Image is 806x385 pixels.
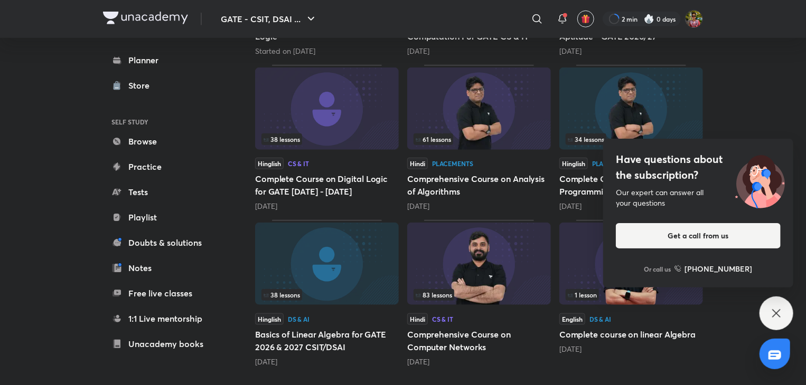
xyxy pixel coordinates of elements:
[577,11,594,27] button: avatar
[559,172,703,198] h5: Complete Course on Python Programming
[128,79,156,92] div: Store
[255,172,399,198] h5: Complete Course on Digital Logic for GATE [DATE] - [DATE]
[407,313,428,325] span: Hindi
[103,50,226,71] a: Planner
[559,68,703,150] img: Thumbnail
[264,292,300,298] span: 38 lessons
[103,75,226,96] a: Store
[264,136,300,142] span: 38 lessons
[407,158,428,169] span: Hindi
[566,133,697,145] div: infocontainer
[559,344,703,354] div: 2 months ago
[566,133,697,145] div: left
[103,181,226,203] a: Tests
[288,160,309,167] div: CS & IT
[103,12,188,24] img: Company Logo
[416,136,451,142] span: 61 lessons
[592,160,633,167] div: Placements
[261,133,392,145] div: left
[559,158,588,169] span: Hinglish
[414,289,545,301] div: left
[255,201,399,211] div: 16 days ago
[407,172,551,198] h5: Comprehensive Course on Analysis of Algorithms
[103,232,226,253] a: Doubts & solutions
[432,316,453,322] div: CS & IT
[255,65,399,211] div: Complete Course on Digital Logic for GATE 2026 - 2027
[255,158,284,169] span: Hinglish
[103,333,226,354] a: Unacademy books
[261,133,392,145] div: infocontainer
[255,46,399,56] div: Started on Nov 30
[414,133,545,145] div: left
[407,223,551,305] img: Thumbnail
[559,328,703,341] h5: Complete course on linear Algebra
[255,68,399,150] img: Thumbnail
[103,156,226,177] a: Practice
[103,12,188,27] a: Company Logo
[589,316,611,322] div: DS & AI
[414,133,545,145] div: infosection
[407,220,551,367] div: Comprehensive Course on Computer Networks
[559,201,703,211] div: 1 month ago
[407,201,551,211] div: 21 days ago
[727,151,793,208] img: ttu_illustration_new.svg
[616,223,781,248] button: Get a call from us
[103,308,226,329] a: 1:1 Live mentorship
[255,357,399,367] div: 2 months ago
[674,263,753,274] a: [PHONE_NUMBER]
[261,133,392,145] div: infosection
[103,257,226,278] a: Notes
[103,207,226,228] a: Playlist
[103,113,226,131] h6: SELF STUDY
[261,289,392,301] div: infosection
[288,316,310,322] div: DS & AI
[414,289,545,301] div: infosection
[416,292,452,298] span: 83 lessons
[568,136,604,142] span: 34 lessons
[255,220,399,367] div: Basics of Linear Algebra for GATE 2026 & 2027 CSIT/DSAI
[644,264,671,274] p: Or call us
[568,292,597,298] span: 1 lesson
[103,283,226,304] a: Free live classes
[566,133,697,145] div: infosection
[581,14,591,24] img: avatar
[559,65,703,211] div: Complete Course on Python Programming
[414,133,545,145] div: infocontainer
[559,220,703,367] div: Complete course on linear Algebra
[566,289,697,301] div: left
[685,263,753,274] h6: [PHONE_NUMBER]
[414,289,545,301] div: infocontainer
[407,68,551,150] img: Thumbnail
[255,223,399,305] img: Thumbnail
[566,289,697,301] div: infocontainer
[261,289,392,301] div: left
[255,313,284,325] span: Hinglish
[407,357,551,367] div: 2 months ago
[566,289,697,301] div: infosection
[255,328,399,353] h5: Basics of Linear Algebra for GATE 2026 & 2027 CSIT/DSAI
[432,160,473,167] div: Placements
[559,223,703,305] img: Thumbnail
[616,187,781,208] div: Our expert can answer all your questions
[407,328,551,353] h5: Comprehensive Course on Computer Networks
[407,65,551,211] div: Comprehensive Course on Analysis of Algorithms
[103,131,226,152] a: Browse
[616,151,781,183] h4: Have questions about the subscription?
[559,313,585,325] span: English
[407,46,551,56] div: 8 days ago
[559,46,703,56] div: 13 days ago
[261,289,392,301] div: infocontainer
[644,14,654,24] img: streak
[685,10,703,28] img: Shubhashis Bhattacharjee
[214,8,324,30] button: GATE - CSIT, DSAI ...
